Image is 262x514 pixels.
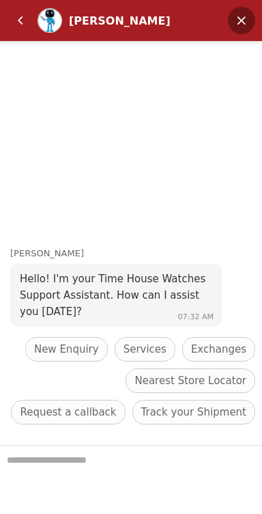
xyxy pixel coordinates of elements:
[20,273,205,318] span: Hello! I'm your Time House Watches Support Assistant. How can I assist you [DATE]?
[141,404,246,420] span: Track your Shipment
[7,7,34,34] em: Back
[69,14,186,27] div: [PERSON_NAME]
[25,337,108,362] div: New Enquiry
[10,247,262,261] div: [PERSON_NAME]
[11,400,125,424] div: Request a callback
[178,312,214,321] span: 07:32 AM
[20,404,116,420] span: Request a callback
[132,400,255,424] div: Track your Shipment
[34,341,99,357] span: New Enquiry
[123,341,166,357] span: Services
[134,373,246,389] span: Nearest Store Locator
[191,341,246,357] span: Exchanges
[126,368,255,393] div: Nearest Store Locator
[182,337,255,362] div: Exchanges
[228,7,255,34] em: Minimize
[115,337,175,362] div: Services
[38,9,61,32] img: Profile picture of Zoe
